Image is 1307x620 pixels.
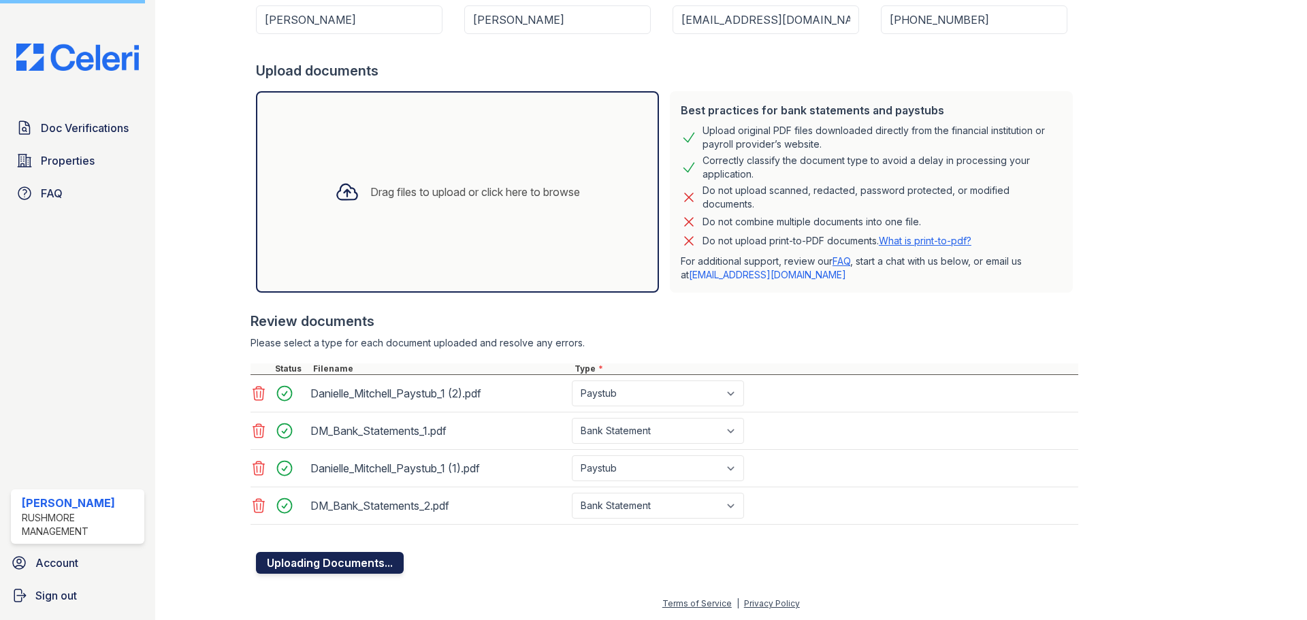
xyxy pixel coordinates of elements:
a: What is print-to-pdf? [879,235,971,246]
div: Do not combine multiple documents into one file. [703,214,921,230]
button: Uploading Documents... [256,552,404,574]
div: [PERSON_NAME] [22,495,139,511]
a: Properties [11,147,144,174]
span: Sign out [35,587,77,604]
a: Terms of Service [662,598,732,608]
div: Correctly classify the document type to avoid a delay in processing your application. [703,154,1062,181]
div: Upload documents [256,61,1078,80]
a: FAQ [11,180,144,207]
span: Doc Verifications [41,120,129,136]
div: Upload original PDF files downloaded directly from the financial institution or payroll provider’... [703,124,1062,151]
div: Type [572,363,1078,374]
div: Danielle_Mitchell_Paystub_1 (2).pdf [310,382,566,404]
div: Status [272,363,310,374]
img: CE_Logo_Blue-a8612792a0a2168367f1c8372b55b34899dd931a85d93a1a3d3e32e68fde9ad4.png [5,44,150,71]
div: Review documents [251,312,1078,331]
div: Do not upload scanned, redacted, password protected, or modified documents. [703,184,1062,211]
a: Sign out [5,582,150,609]
div: Please select a type for each document uploaded and resolve any errors. [251,336,1078,350]
p: For additional support, review our , start a chat with us below, or email us at [681,255,1062,282]
div: Rushmore Management [22,511,139,538]
p: Do not upload print-to-PDF documents. [703,234,971,248]
div: Filename [310,363,572,374]
div: | [737,598,739,608]
div: Drag files to upload or click here to browse [370,184,580,200]
div: Danielle_Mitchell_Paystub_1 (1).pdf [310,457,566,479]
div: DM_Bank_Statements_1.pdf [310,420,566,442]
span: Properties [41,152,95,169]
div: Best practices for bank statements and paystubs [681,102,1062,118]
span: FAQ [41,185,63,201]
a: Doc Verifications [11,114,144,142]
a: Account [5,549,150,576]
a: Privacy Policy [744,598,800,608]
div: DM_Bank_Statements_2.pdf [310,495,566,517]
a: FAQ [833,255,850,267]
span: Account [35,555,78,571]
a: [EMAIL_ADDRESS][DOMAIN_NAME] [689,269,846,280]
